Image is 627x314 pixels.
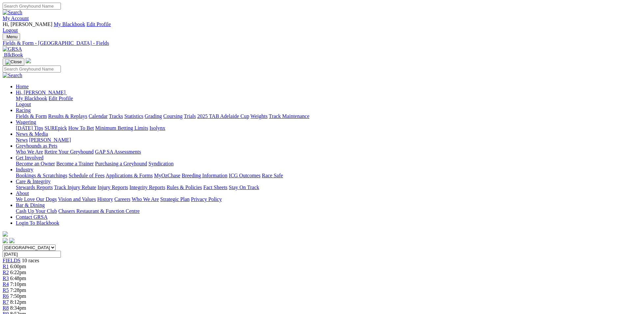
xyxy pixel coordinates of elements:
a: Injury Reports [97,185,128,190]
a: Wagering [16,119,36,125]
a: MyOzChase [154,173,180,178]
button: Toggle navigation [3,58,24,66]
img: Search [3,10,22,15]
a: [PERSON_NAME] [29,137,71,143]
a: Tracks [109,113,123,119]
a: Logout [3,27,18,33]
a: Retire Your Greyhound [44,149,94,155]
div: Industry [16,173,624,179]
a: Edit Profile [87,21,111,27]
a: Track Injury Rebate [54,185,96,190]
a: We Love Our Dogs [16,196,57,202]
a: Rules & Policies [167,185,202,190]
a: My Blackbook [16,96,47,101]
a: Edit Profile [49,96,73,101]
a: Track Maintenance [269,113,309,119]
img: Close [5,59,22,65]
div: News & Media [16,137,624,143]
div: Greyhounds as Pets [16,149,624,155]
a: R3 [3,275,9,281]
a: R6 [3,293,9,299]
a: Hi, [PERSON_NAME] [16,90,67,95]
img: logo-grsa-white.png [26,58,31,63]
a: Get Involved [16,155,43,160]
a: ICG Outcomes [229,173,260,178]
a: News & Media [16,131,48,137]
span: 6:00pm [10,264,26,269]
a: Isolynx [149,125,165,131]
span: R1 [3,264,9,269]
span: 7:50pm [10,293,26,299]
a: Fields & Form - [GEOGRAPHIC_DATA] - Fields [3,40,624,46]
div: Wagering [16,125,624,131]
a: Applications & Forms [106,173,153,178]
a: Weights [250,113,268,119]
a: Vision and Values [58,196,96,202]
div: Hi, [PERSON_NAME] [16,96,624,107]
a: R2 [3,270,9,275]
a: How To Bet [68,125,94,131]
a: Trials [184,113,196,119]
a: FIELDS [3,258,20,263]
a: Industry [16,167,33,172]
a: Syndication [148,161,173,166]
div: About [16,196,624,202]
img: GRSA [3,46,22,52]
a: Minimum Betting Limits [95,125,148,131]
a: Bookings & Scratchings [16,173,67,178]
a: Schedule of Fees [68,173,104,178]
a: Race Safe [262,173,283,178]
img: facebook.svg [3,238,8,243]
a: Home [16,84,29,89]
div: Racing [16,113,624,119]
a: History [97,196,113,202]
a: Who We Are [132,196,159,202]
img: Search [3,72,22,78]
a: [DATE] Tips [16,125,43,131]
span: Hi, [PERSON_NAME] [16,90,65,95]
a: R7 [3,299,9,305]
span: 8:12pm [10,299,26,305]
div: Bar & Dining [16,208,624,214]
a: Breeding Information [182,173,227,178]
a: About [16,190,29,196]
a: SUREpick [44,125,67,131]
span: 8:34pm [10,305,26,311]
a: Stewards Reports [16,185,53,190]
a: My Account [3,15,29,21]
a: Who We Are [16,149,43,155]
a: News [16,137,28,143]
span: R5 [3,287,9,293]
span: 6:22pm [10,270,26,275]
a: Strategic Plan [160,196,190,202]
a: My Blackbook [54,21,85,27]
a: R4 [3,281,9,287]
a: GAP SA Assessments [95,149,141,155]
a: R8 [3,305,9,311]
a: Become a Trainer [56,161,94,166]
a: Careers [114,196,130,202]
div: My Account [3,21,624,33]
a: Results & Replays [48,113,87,119]
a: Login To Blackbook [16,220,59,226]
a: BlkBook [3,52,23,58]
a: Stay On Track [229,185,259,190]
input: Search [3,66,61,72]
span: 7:10pm [10,281,26,287]
a: Bar & Dining [16,202,45,208]
a: Statistics [124,113,144,119]
a: Logout [16,101,31,107]
a: Contact GRSA [16,214,47,220]
a: Grading [145,113,162,119]
span: Hi, [PERSON_NAME] [3,21,52,27]
a: Care & Integrity [16,179,51,184]
div: Get Involved [16,161,624,167]
span: 7:28pm [10,287,26,293]
button: Toggle navigation [3,33,20,40]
